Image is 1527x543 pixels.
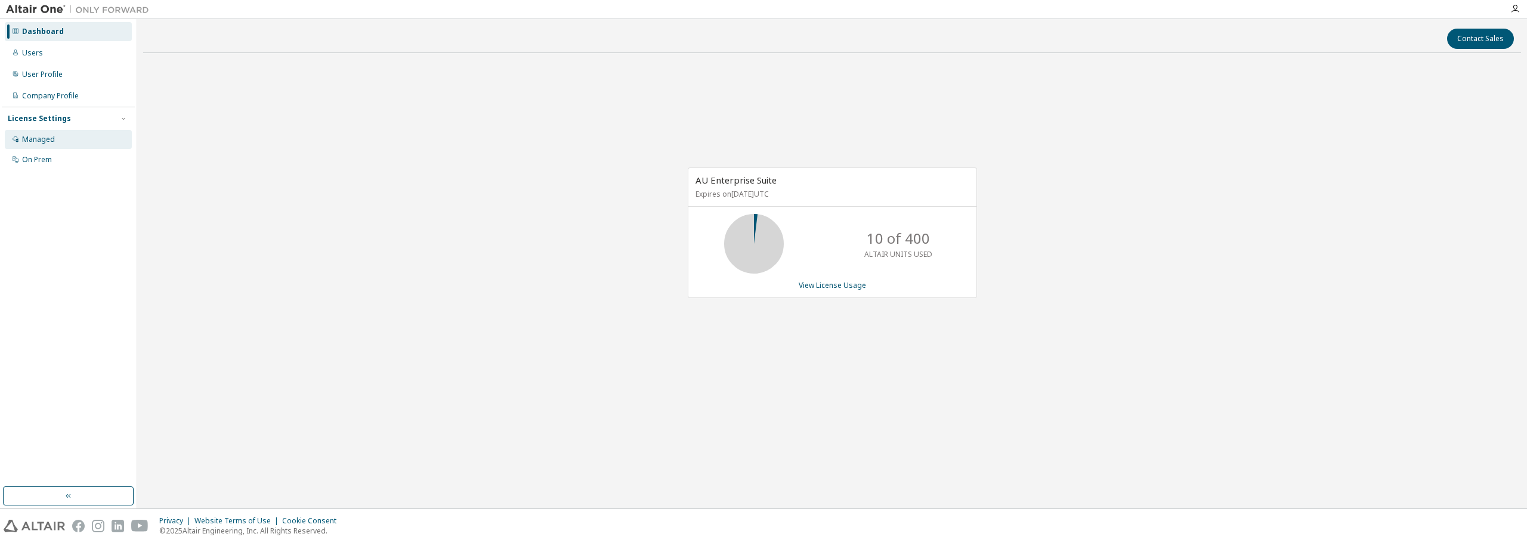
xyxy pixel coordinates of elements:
div: Cookie Consent [282,516,344,526]
img: instagram.svg [92,520,104,532]
div: License Settings [8,114,71,123]
div: User Profile [22,70,63,79]
div: Website Terms of Use [194,516,282,526]
img: linkedin.svg [112,520,124,532]
img: altair_logo.svg [4,520,65,532]
p: Expires on [DATE] UTC [696,189,966,199]
div: Company Profile [22,91,79,101]
div: On Prem [22,155,52,165]
div: Dashboard [22,27,64,36]
p: 10 of 400 [867,228,930,249]
div: Managed [22,135,55,144]
span: AU Enterprise Suite [696,174,777,186]
div: Users [22,48,43,58]
a: View License Usage [799,280,866,290]
img: Altair One [6,4,155,15]
p: ALTAIR UNITS USED [864,249,932,259]
p: © 2025 Altair Engineering, Inc. All Rights Reserved. [159,526,344,536]
img: facebook.svg [72,520,85,532]
img: youtube.svg [131,520,149,532]
button: Contact Sales [1447,29,1514,49]
div: Privacy [159,516,194,526]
